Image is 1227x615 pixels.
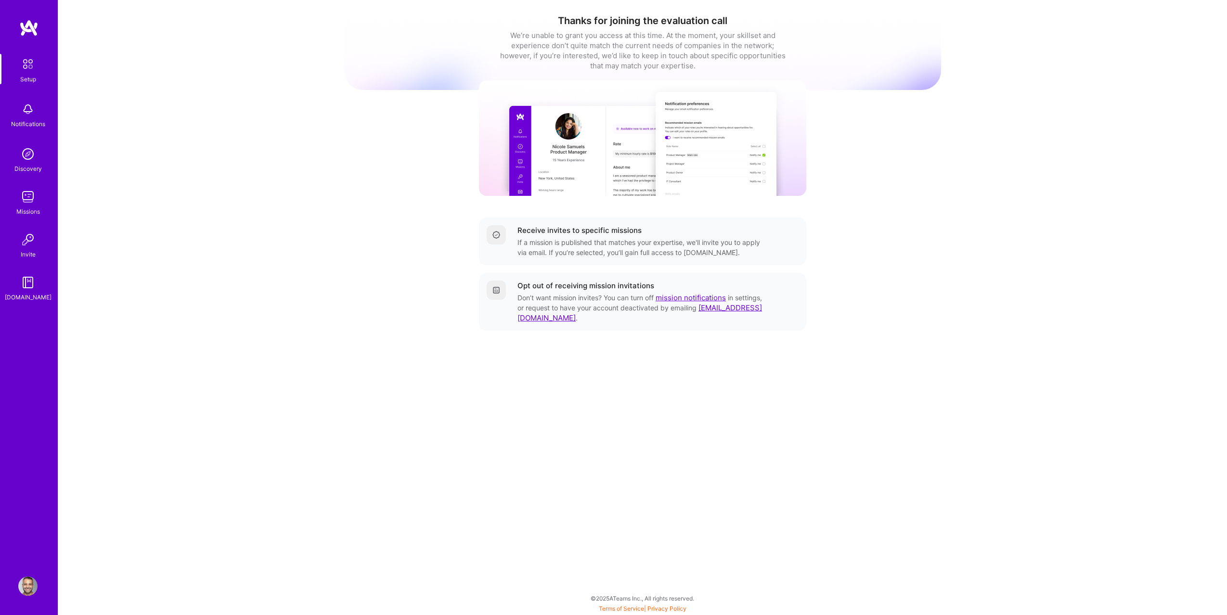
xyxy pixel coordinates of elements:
img: logo [19,19,39,37]
div: Notifications [11,119,45,129]
img: teamwork [18,187,38,206]
img: guide book [18,273,38,292]
div: We’re unable to grant you access at this time. At the moment, your skillset and experience don’t ... [498,30,787,71]
div: Invite [21,249,36,259]
img: Getting started [492,286,500,294]
img: Invite [18,230,38,249]
h1: Thanks for joining the evaluation call [344,15,941,26]
div: If a mission is published that matches your expertise, we'll invite you to apply via email. If yo... [517,237,764,257]
div: Missions [16,206,40,217]
div: Don’t want mission invites? You can turn off in settings, or request to have your account deactiv... [517,293,764,323]
div: [DOMAIN_NAME] [5,292,52,302]
a: Terms of Service [599,605,644,612]
div: Receive invites to specific missions [517,225,642,235]
img: User Avatar [18,577,38,596]
img: discovery [18,144,38,164]
div: Opt out of receiving mission invitations [517,281,654,291]
a: mission notifications [656,293,726,302]
span: | [599,605,686,612]
img: curated missions [479,80,806,196]
div: © 2025 ATeams Inc., All rights reserved. [58,586,1227,610]
a: Privacy Policy [647,605,686,612]
div: Discovery [14,164,42,174]
img: bell [18,100,38,119]
img: setup [18,54,38,74]
div: Setup [20,74,36,84]
a: User Avatar [16,577,40,596]
img: Completed [492,231,500,239]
